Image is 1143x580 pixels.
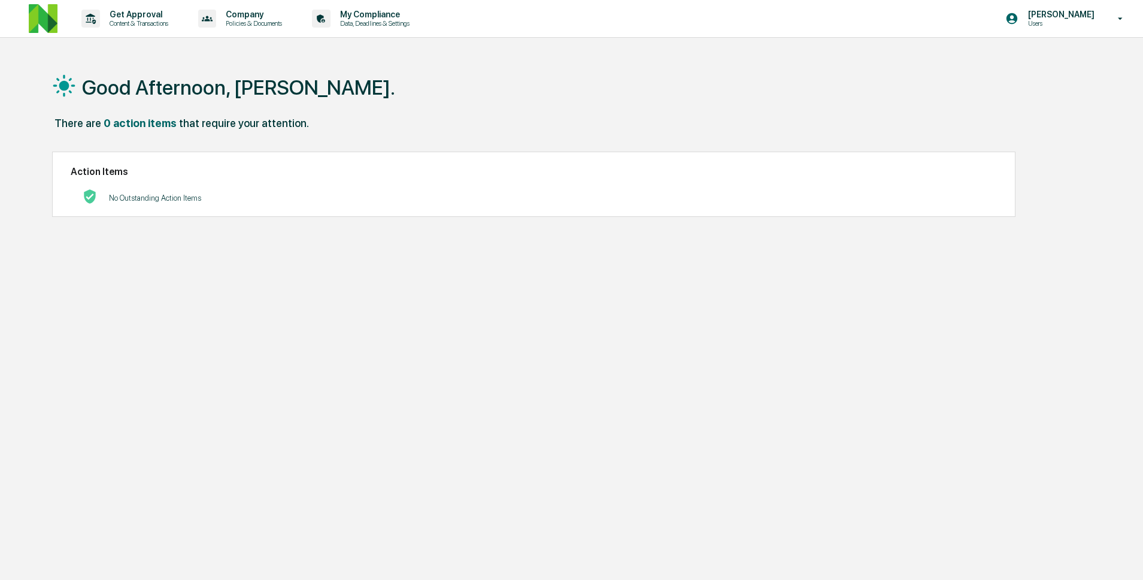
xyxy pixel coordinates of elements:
[100,19,174,28] p: Content & Transactions
[29,4,57,33] img: logo
[104,117,177,129] div: 0 action items
[109,194,201,203] p: No Outstanding Action Items
[1018,10,1100,19] p: [PERSON_NAME]
[331,10,416,19] p: My Compliance
[1018,19,1100,28] p: Users
[54,117,101,129] div: There are
[331,19,416,28] p: Data, Deadlines & Settings
[216,10,288,19] p: Company
[82,75,395,99] h1: Good Afternoon, [PERSON_NAME].
[179,117,309,129] div: that require your attention.
[83,189,97,204] img: No Actions logo
[71,166,996,177] h2: Action Items
[100,10,174,19] p: Get Approval
[216,19,288,28] p: Policies & Documents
